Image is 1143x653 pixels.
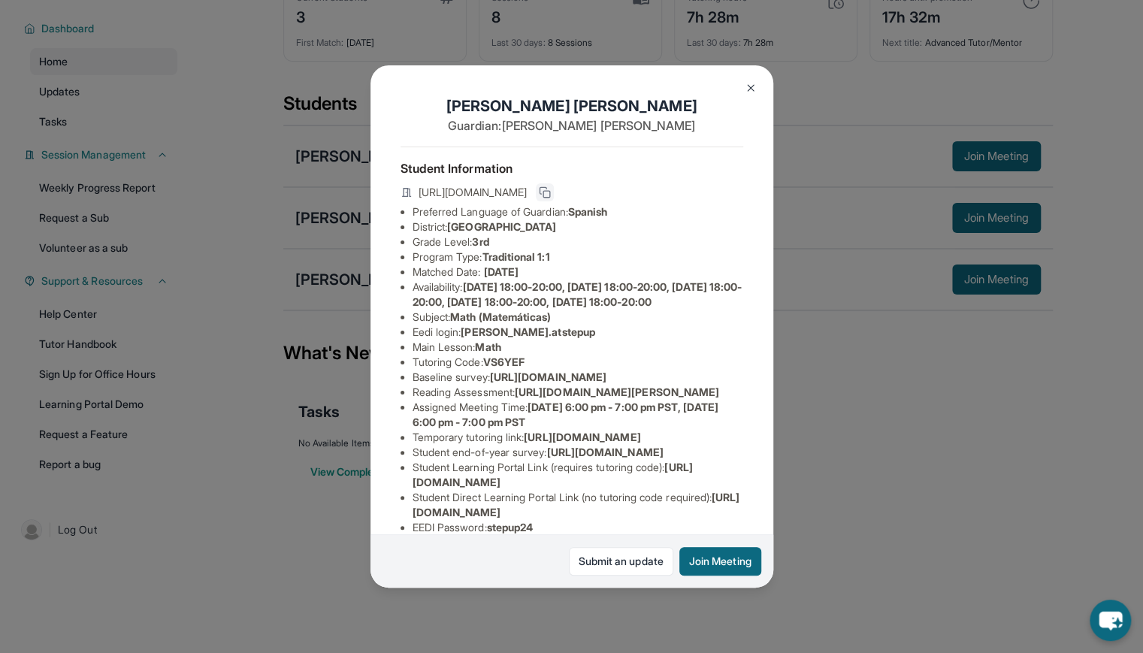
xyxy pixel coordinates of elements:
[482,250,549,263] span: Traditional 1:1
[401,95,743,116] h1: [PERSON_NAME] [PERSON_NAME]
[568,205,608,218] span: Spanish
[413,445,743,460] li: Student end-of-year survey :
[413,460,743,490] li: Student Learning Portal Link (requires tutoring code) :
[413,310,743,325] li: Subject :
[413,520,743,535] li: EEDI Password :
[413,370,743,385] li: Baseline survey :
[413,234,743,249] li: Grade Level:
[413,400,743,430] li: Assigned Meeting Time :
[413,280,743,310] li: Availability:
[536,183,554,201] button: Copy link
[413,204,743,219] li: Preferred Language of Guardian:
[447,220,556,233] span: [GEOGRAPHIC_DATA]
[461,325,595,338] span: [PERSON_NAME].atstepup
[745,82,757,94] img: Close Icon
[413,385,743,400] li: Reading Assessment :
[413,265,743,280] li: Matched Date:
[472,235,488,248] span: 3rd
[1090,600,1131,641] button: chat-button
[679,547,761,576] button: Join Meeting
[413,325,743,340] li: Eedi login :
[483,355,525,368] span: VS6YEF
[401,116,743,135] p: Guardian: [PERSON_NAME] [PERSON_NAME]
[450,310,551,323] span: Math (Matemáticas)
[413,249,743,265] li: Program Type:
[524,431,640,443] span: [URL][DOMAIN_NAME]
[413,219,743,234] li: District:
[413,430,743,445] li: Temporary tutoring link :
[515,385,719,398] span: [URL][DOMAIN_NAME][PERSON_NAME]
[484,265,519,278] span: [DATE]
[413,355,743,370] li: Tutoring Code :
[569,547,673,576] a: Submit an update
[413,280,742,308] span: [DATE] 18:00-20:00, [DATE] 18:00-20:00, [DATE] 18:00-20:00, [DATE] 18:00-20:00, [DATE] 18:00-20:00
[475,340,500,353] span: Math
[413,401,718,428] span: [DATE] 6:00 pm - 7:00 pm PST, [DATE] 6:00 pm - 7:00 pm PST
[401,159,743,177] h4: Student Information
[546,446,663,458] span: [URL][DOMAIN_NAME]
[413,340,743,355] li: Main Lesson :
[487,521,534,534] span: stepup24
[419,185,527,200] span: [URL][DOMAIN_NAME]
[490,370,606,383] span: [URL][DOMAIN_NAME]
[413,490,743,520] li: Student Direct Learning Portal Link (no tutoring code required) :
